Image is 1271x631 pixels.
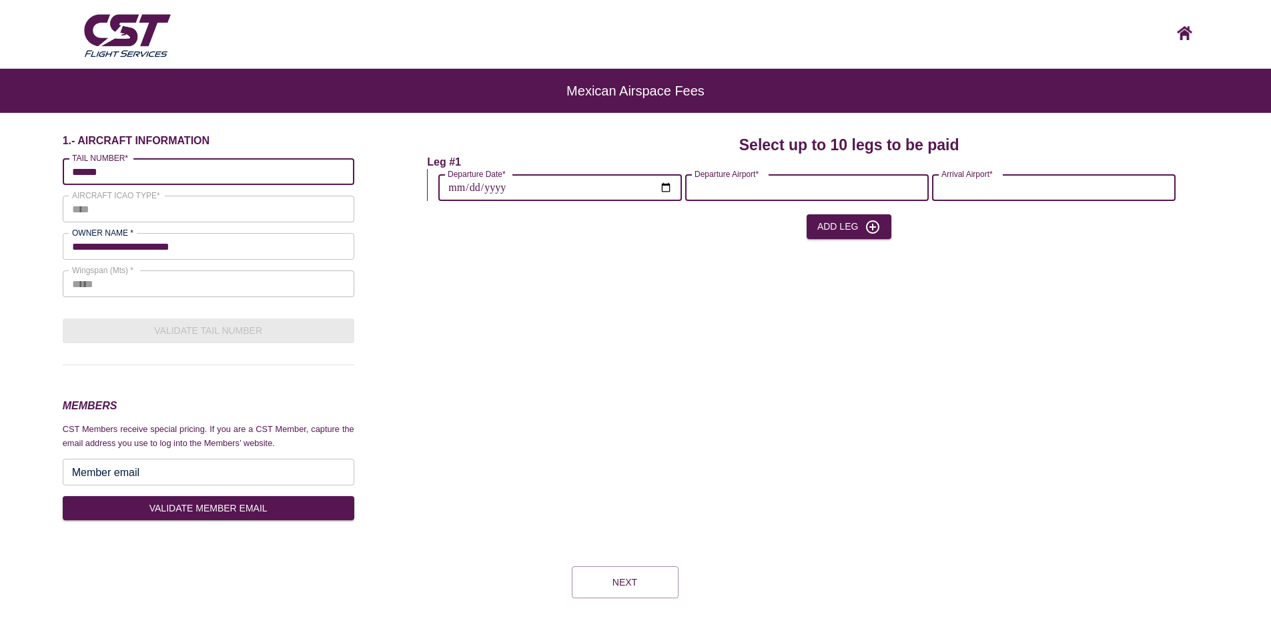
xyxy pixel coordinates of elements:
p: CST Members receive special pricing. If you are a CST Member, capture the email address you use t... [63,423,354,450]
label: TAIL NUMBER* [72,152,128,164]
label: Wingspan (Mts) * [72,264,133,276]
img: CST logo, click here to go home screen [1177,26,1192,40]
h4: Select up to 10 legs to be paid [739,134,959,156]
button: VALIDATE MEMBER EMAIL [63,496,354,521]
h3: MEMBERS [63,397,354,415]
h6: Leg #1 [427,156,461,169]
label: Arrival Airport* [941,168,993,180]
label: AIRCRAFT ICAO TYPE* [72,190,160,201]
button: Next [572,566,679,598]
label: Departure Airport* [695,168,759,180]
button: Add Leg [807,214,891,239]
h6: Mexican Airspace Fees [53,90,1218,91]
label: OWNER NAME * [72,227,133,238]
h6: 1.- AIRCRAFT INFORMATION [63,134,354,148]
label: Departure Date* [448,168,506,180]
img: CST Flight Services logo [81,9,173,61]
